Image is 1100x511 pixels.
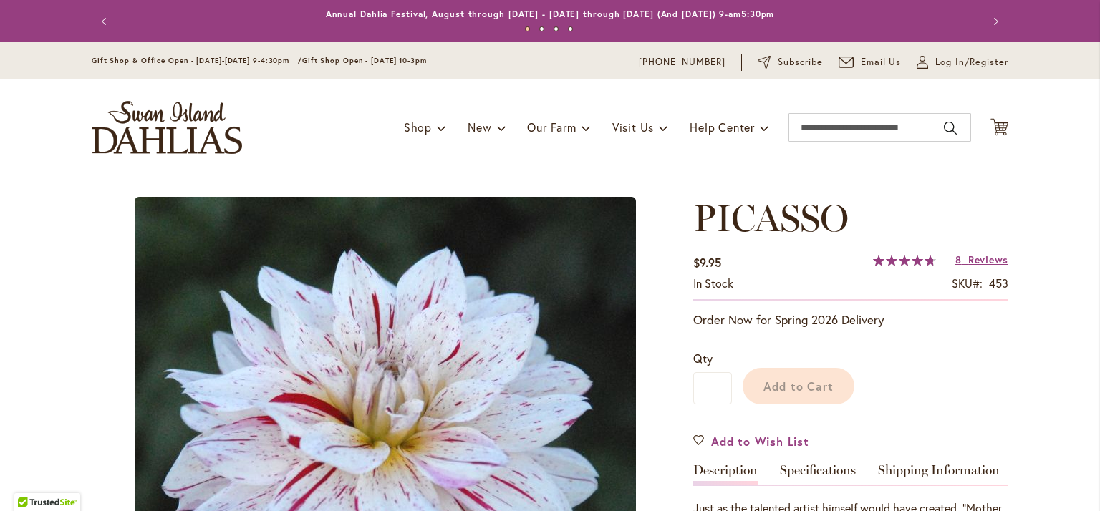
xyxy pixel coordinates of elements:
[554,26,559,31] button: 3 of 4
[839,55,902,69] a: Email Us
[758,55,823,69] a: Subscribe
[468,120,491,135] span: New
[539,26,544,31] button: 2 of 4
[693,464,758,485] a: Description
[92,7,120,36] button: Previous
[711,433,809,449] span: Add to Wish List
[693,351,713,366] span: Qty
[968,253,1008,266] span: Reviews
[302,56,427,65] span: Gift Shop Open - [DATE] 10-3pm
[639,55,725,69] a: [PHONE_NUMBER]
[693,255,721,270] span: $9.95
[92,101,242,154] a: store logo
[980,7,1008,36] button: Next
[693,276,733,292] div: Availability
[92,56,302,65] span: Gift Shop & Office Open - [DATE]-[DATE] 9-4:30pm /
[326,9,775,19] a: Annual Dahlia Festival, August through [DATE] - [DATE] through [DATE] (And [DATE]) 9-am5:30pm
[690,120,755,135] span: Help Center
[878,464,1000,485] a: Shipping Information
[693,311,1008,328] p: Order Now for Spring 2026 Delivery
[404,120,432,135] span: Shop
[935,55,1008,69] span: Log In/Register
[917,55,1008,69] a: Log In/Register
[568,26,573,31] button: 4 of 4
[525,26,530,31] button: 1 of 4
[952,276,983,291] strong: SKU
[873,255,936,266] div: 96%
[693,276,733,291] span: In stock
[780,464,856,485] a: Specifications
[955,253,1008,266] a: 8 Reviews
[989,276,1008,292] div: 453
[612,120,654,135] span: Visit Us
[527,120,576,135] span: Our Farm
[955,253,962,266] span: 8
[861,55,902,69] span: Email Us
[693,433,809,449] a: Add to Wish List
[778,55,823,69] span: Subscribe
[693,195,849,240] span: PICASSO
